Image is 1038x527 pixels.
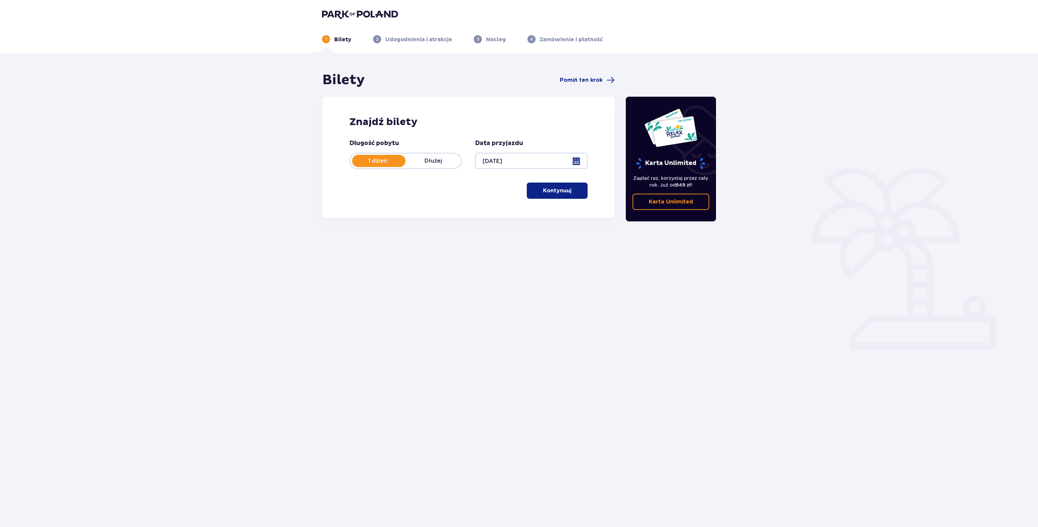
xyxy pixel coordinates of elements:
[633,175,710,188] p: Zapłać raz, korzystaj przez cały rok. Już od !
[560,76,602,84] span: Pomiń ten krok
[385,36,452,43] p: Udogodnienia i atrakcje
[349,139,399,147] p: Długość pobytu
[349,116,588,128] h2: Znajdź bilety
[405,157,461,165] p: Dłużej
[334,36,351,43] p: Bilety
[527,183,588,199] button: Kontynuuj
[636,158,706,169] p: Karta Unlimited
[475,139,523,147] p: Data przyjazdu
[325,36,327,42] p: 1
[543,187,571,194] p: Kontynuuj
[676,182,691,188] span: 649 zł
[540,36,603,43] p: Zamówienie i płatność
[633,194,710,210] a: Karta Unlimited
[376,36,378,42] p: 2
[486,36,506,43] p: Nocleg
[350,157,405,165] p: 1 dzień
[649,198,693,206] p: Karta Unlimited
[530,36,533,42] p: 4
[322,72,365,89] h1: Bilety
[560,76,615,84] a: Pomiń ten krok
[477,36,479,42] p: 3
[322,9,398,19] img: Park of Poland logo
